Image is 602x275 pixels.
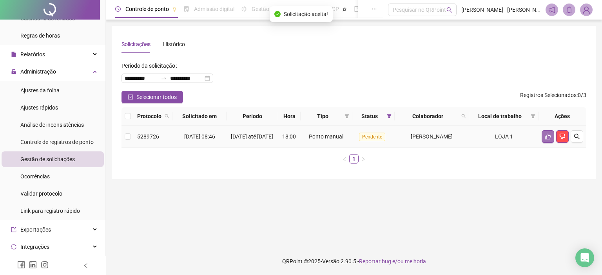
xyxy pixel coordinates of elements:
span: Validar protocolo [20,191,62,197]
span: filter [387,114,392,119]
li: 1 [349,154,359,164]
th: Período [227,107,278,126]
span: Versão [322,258,339,264]
span: search [163,110,171,122]
span: Controle de registros de ponto [20,139,94,145]
span: left [342,157,347,162]
span: search [446,7,452,13]
span: filter [385,110,393,122]
div: Ações [542,112,583,120]
span: Ocorrências [20,173,50,180]
div: Solicitações [121,40,150,49]
span: Análise de inconsistências [20,122,84,128]
span: Status [355,112,383,120]
span: Painel do DP [308,6,339,12]
span: Relatórios [20,51,45,58]
span: notification [548,6,555,13]
img: 94311 [580,4,592,16]
span: search [460,110,468,122]
span: Ajustes da folha [20,87,60,93]
span: sync [11,244,16,250]
span: instagram [41,261,49,269]
button: left [340,154,349,164]
span: to [161,75,167,81]
span: export [11,227,16,232]
span: Ponto manual [309,133,343,140]
span: Gestão de solicitações [20,156,75,162]
span: Solicitação aceita! [284,10,328,18]
span: Protocolo [137,112,161,120]
span: Reportar bug e/ou melhoria [359,258,426,264]
span: clock-circle [115,6,121,12]
span: swap-right [161,75,167,81]
a: 1 [350,155,358,163]
span: Selecionar todos [136,93,177,101]
div: Histórico [163,40,185,49]
span: dislike [559,133,566,140]
span: filter [345,114,349,119]
span: Admissão digital [194,6,234,12]
span: check-square [128,94,133,100]
span: pushpin [342,7,347,12]
span: Gestão de férias [252,6,291,12]
span: left [83,263,89,268]
div: Open Intercom Messenger [575,248,594,267]
span: book [354,6,359,12]
span: Regras de horas [20,32,60,39]
span: bell [566,6,573,13]
span: like [545,133,551,140]
span: 18:00 [282,133,296,140]
span: filter [529,110,537,122]
button: right [359,154,368,164]
button: Selecionar todos [121,91,183,103]
span: Tipo [304,112,341,120]
span: file [11,52,16,57]
footer: QRPoint © 2025 - 2.90.5 - [106,248,602,275]
span: linkedin [29,261,37,269]
span: pushpin [172,7,177,12]
span: sun [241,6,247,12]
span: Pendente [359,133,385,141]
span: Exportações [20,226,51,233]
span: : 0 / 3 [520,91,586,103]
span: search [574,133,580,140]
label: Período da solicitação [121,59,180,72]
span: Administração [20,68,56,75]
span: search [461,114,466,119]
li: Próxima página [359,154,368,164]
span: check-circle [274,11,281,17]
td: LOJA 1 [469,126,539,148]
span: [DATE] até [DATE] [231,133,273,140]
span: [DATE] 08:46 [184,133,215,140]
span: Local de trabalho [472,112,528,120]
th: Solicitado em [172,107,227,126]
span: Ajustes rápidos [20,104,58,111]
span: facebook [17,261,25,269]
li: Página anterior [340,154,349,164]
th: Hora [278,107,301,126]
span: search [165,114,169,119]
span: [PERSON_NAME] [411,133,453,140]
span: Colaborador [398,112,458,120]
span: file-done [184,6,189,12]
span: Integrações [20,244,49,250]
span: Registros Selecionados [520,92,577,98]
span: 5289726 [137,133,159,140]
span: filter [343,110,351,122]
span: [PERSON_NAME] - [PERSON_NAME] [GEOGRAPHIC_DATA] [461,5,541,14]
span: filter [531,114,535,119]
span: right [361,157,366,162]
span: ellipsis [372,6,377,12]
span: Link para registro rápido [20,208,80,214]
span: lock [11,69,16,74]
span: Controle de ponto [125,6,169,12]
